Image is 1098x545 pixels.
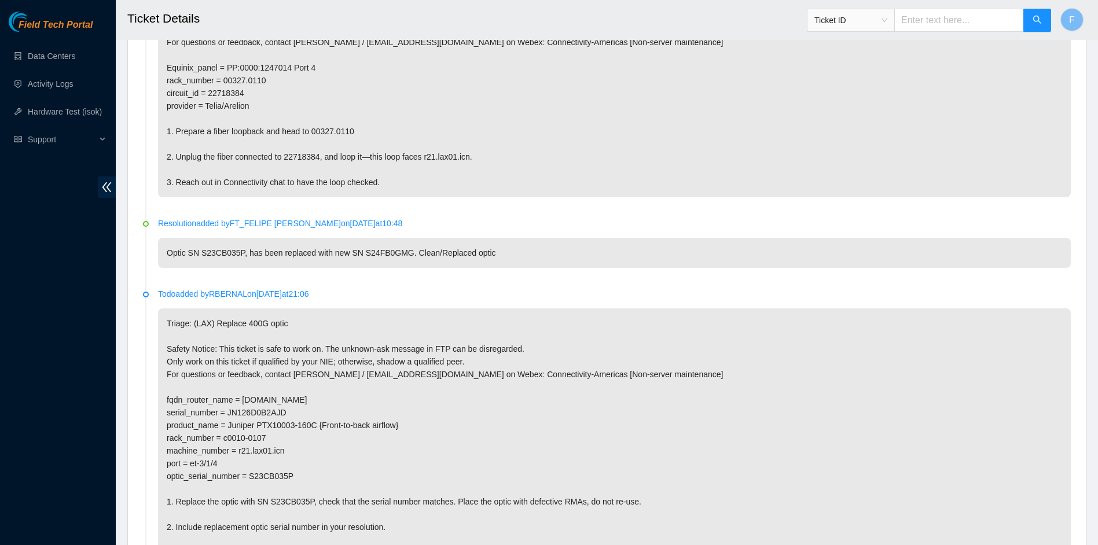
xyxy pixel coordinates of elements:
p: Optic SN S23CB035P, has been replaced with new SN S24FB0GMG. Clean/Replaced optic [158,238,1071,268]
p: Todo added by RBERNAL on [DATE] at 21:06 [158,288,1071,300]
span: Support [28,128,96,151]
span: F [1069,13,1075,27]
input: Enter text here... [894,9,1024,32]
p: Resolution added by FT_FELIPE [PERSON_NAME] on [DATE] at 10:48 [158,217,1071,230]
button: F [1060,8,1084,31]
span: double-left [98,176,116,198]
img: Akamai Technologies [9,12,58,32]
span: Ticket ID [814,12,887,29]
a: Activity Logs [28,79,74,89]
a: Hardware Test (isok) [28,107,102,116]
span: read [14,135,22,143]
span: search [1033,15,1042,26]
a: Data Centers [28,51,75,61]
a: Akamai TechnologiesField Tech Portal [9,21,93,36]
button: search [1023,9,1051,32]
span: Field Tech Portal [19,20,93,31]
